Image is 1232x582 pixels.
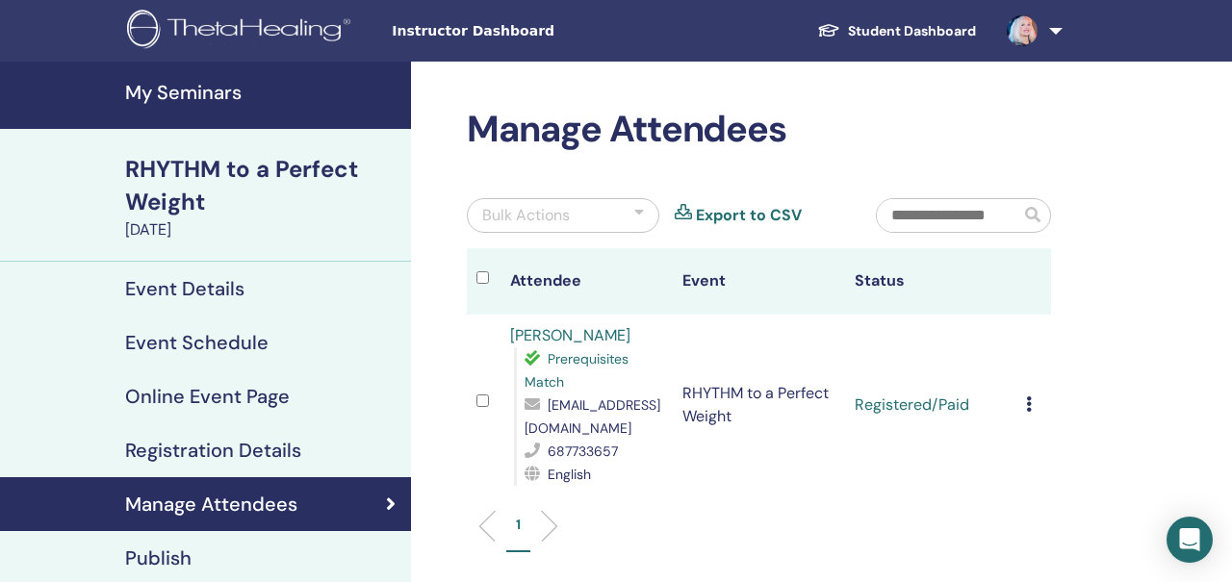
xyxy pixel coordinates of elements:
[125,439,301,462] h4: Registration Details
[125,331,269,354] h4: Event Schedule
[673,315,845,495] td: RHYTHM to a Perfect Weight
[845,248,1017,315] th: Status
[516,515,521,535] p: 1
[696,204,802,227] a: Export to CSV
[802,13,991,49] a: Student Dashboard
[125,218,399,241] div: [DATE]
[673,248,845,315] th: Event
[114,153,411,241] a: RHYTHM to a Perfect Weight[DATE]
[125,546,192,569] h4: Publish
[467,108,1051,152] h2: Manage Attendees
[482,204,570,227] div: Bulk Actions
[1167,517,1213,563] div: Open Intercom Messenger
[525,396,660,437] span: [EMAIL_ADDRESS][DOMAIN_NAME]
[525,350,629,391] span: Prerequisites Match
[125,385,290,408] h4: Online Event Page
[1007,15,1038,46] img: default.jpg
[548,443,618,460] span: 687733657
[125,81,399,104] h4: My Seminars
[500,248,673,315] th: Attendee
[125,493,297,516] h4: Manage Attendees
[125,153,399,218] div: RHYTHM to a Perfect Weight
[817,22,840,38] img: graduation-cap-white.svg
[127,10,357,53] img: logo.png
[510,325,630,345] a: [PERSON_NAME]
[392,21,680,41] span: Instructor Dashboard
[125,277,244,300] h4: Event Details
[548,466,591,483] span: English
